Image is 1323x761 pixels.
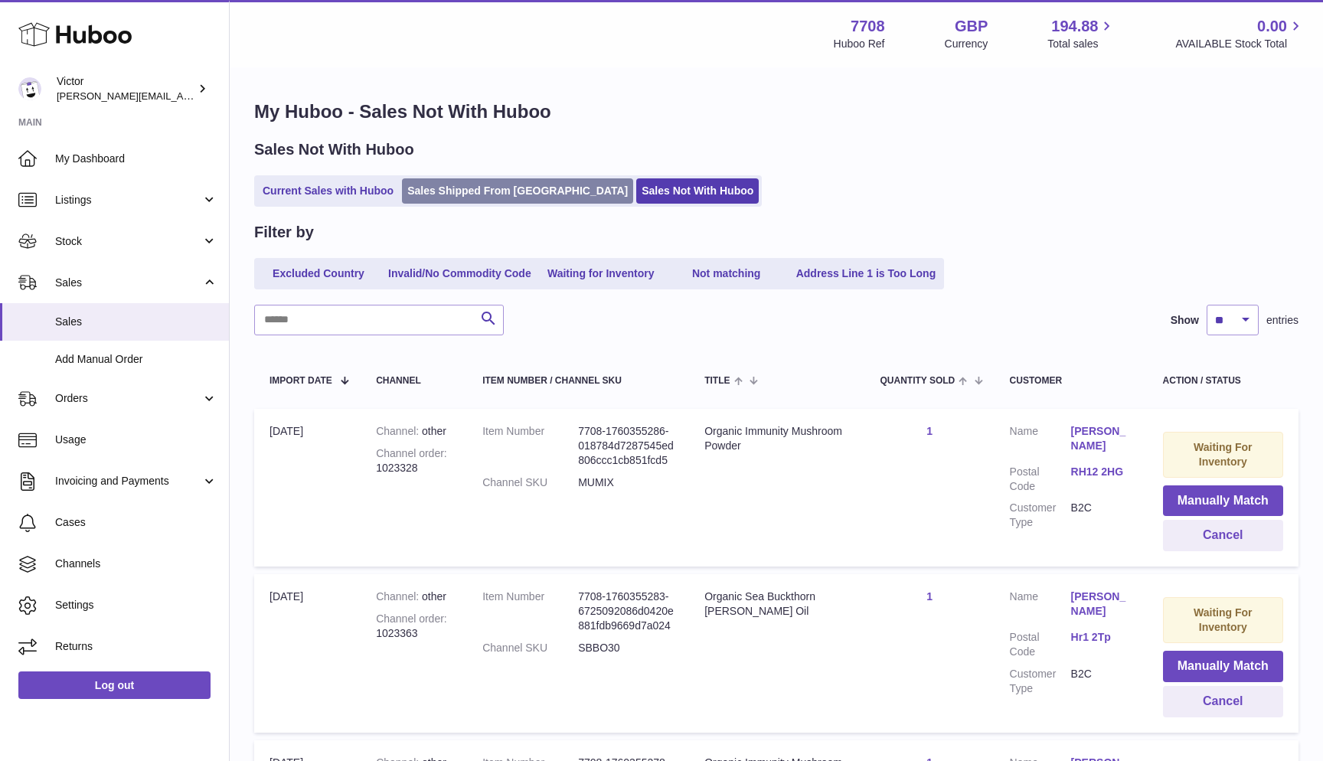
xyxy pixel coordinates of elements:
span: Import date [269,376,332,386]
span: Channels [55,557,217,571]
dt: Channel SKU [482,641,578,655]
a: 0.00 AVAILABLE Stock Total [1175,16,1305,51]
span: entries [1266,313,1298,328]
td: [DATE] [254,574,361,732]
a: RH12 2HG [1071,465,1132,479]
dd: SBBO30 [578,641,674,655]
div: Victor [57,74,194,103]
dt: Postal Code [1010,465,1071,494]
div: other [376,424,452,439]
span: Stock [55,234,201,249]
strong: Channel [376,590,422,603]
span: AVAILABLE Stock Total [1175,37,1305,51]
div: 1023363 [376,612,452,641]
span: Quantity Sold [880,376,955,386]
a: Log out [18,671,211,699]
dt: Postal Code [1010,630,1071,659]
a: Sales Not With Huboo [636,178,759,204]
dd: B2C [1071,667,1132,696]
strong: Waiting For Inventory [1194,441,1252,468]
strong: GBP [955,16,988,37]
a: Waiting for Inventory [540,261,662,286]
span: [PERSON_NAME][EMAIL_ADDRESS][DOMAIN_NAME] [57,90,307,102]
dt: Name [1010,424,1071,457]
strong: 7708 [851,16,885,37]
strong: Channel [376,425,422,437]
div: Organic Sea Buckthorn [PERSON_NAME] Oil [704,590,849,619]
img: victor@erbology.co [18,77,41,100]
button: Manually Match [1163,651,1283,682]
dt: Customer Type [1010,667,1071,696]
td: [DATE] [254,409,361,567]
span: My Dashboard [55,152,217,166]
div: Customer [1010,376,1132,386]
a: 1 [926,590,933,603]
strong: Channel order [376,612,447,625]
h2: Sales Not With Huboo [254,139,414,160]
span: 0.00 [1257,16,1287,37]
a: 1 [926,425,933,437]
span: 194.88 [1051,16,1098,37]
button: Manually Match [1163,485,1283,517]
dd: 7708-1760355286-018784d7287545ed806ccc1cb851fcd5 [578,424,674,468]
dt: Item Number [482,590,578,633]
div: other [376,590,452,604]
h1: My Huboo - Sales Not With Huboo [254,100,1298,124]
span: Title [704,376,730,386]
button: Cancel [1163,520,1283,551]
dt: Customer Type [1010,501,1071,530]
dt: Name [1010,590,1071,622]
a: Sales Shipped From [GEOGRAPHIC_DATA] [402,178,633,204]
div: Organic Immunity Mushroom Powder [704,424,849,453]
dd: 7708-1760355283-6725092086d0420e881fdb9669d7a024 [578,590,674,633]
a: Excluded Country [257,261,380,286]
div: Action / Status [1163,376,1283,386]
span: Cases [55,515,217,530]
span: Total sales [1047,37,1116,51]
span: Listings [55,193,201,207]
div: Huboo Ref [834,37,885,51]
a: 194.88 Total sales [1047,16,1116,51]
label: Show [1171,313,1199,328]
span: Sales [55,315,217,329]
dd: B2C [1071,501,1132,530]
a: Address Line 1 is Too Long [791,261,942,286]
a: Invalid/No Commodity Code [383,261,537,286]
button: Cancel [1163,686,1283,717]
dt: Item Number [482,424,578,468]
a: [PERSON_NAME] [1071,424,1132,453]
div: 1023328 [376,446,452,475]
h2: Filter by [254,222,314,243]
a: Hr1 2Tp [1071,630,1132,645]
a: Not matching [665,261,788,286]
strong: Waiting For Inventory [1194,606,1252,633]
span: Sales [55,276,201,290]
div: Channel [376,376,452,386]
div: Currency [945,37,988,51]
a: [PERSON_NAME] [1071,590,1132,619]
div: Item Number / Channel SKU [482,376,674,386]
dt: Channel SKU [482,475,578,490]
span: Add Manual Order [55,352,217,367]
span: Invoicing and Payments [55,474,201,488]
span: Usage [55,433,217,447]
dd: MUMIX [578,475,674,490]
span: Returns [55,639,217,654]
strong: Channel order [376,447,447,459]
span: Settings [55,598,217,612]
span: Orders [55,391,201,406]
a: Current Sales with Huboo [257,178,399,204]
